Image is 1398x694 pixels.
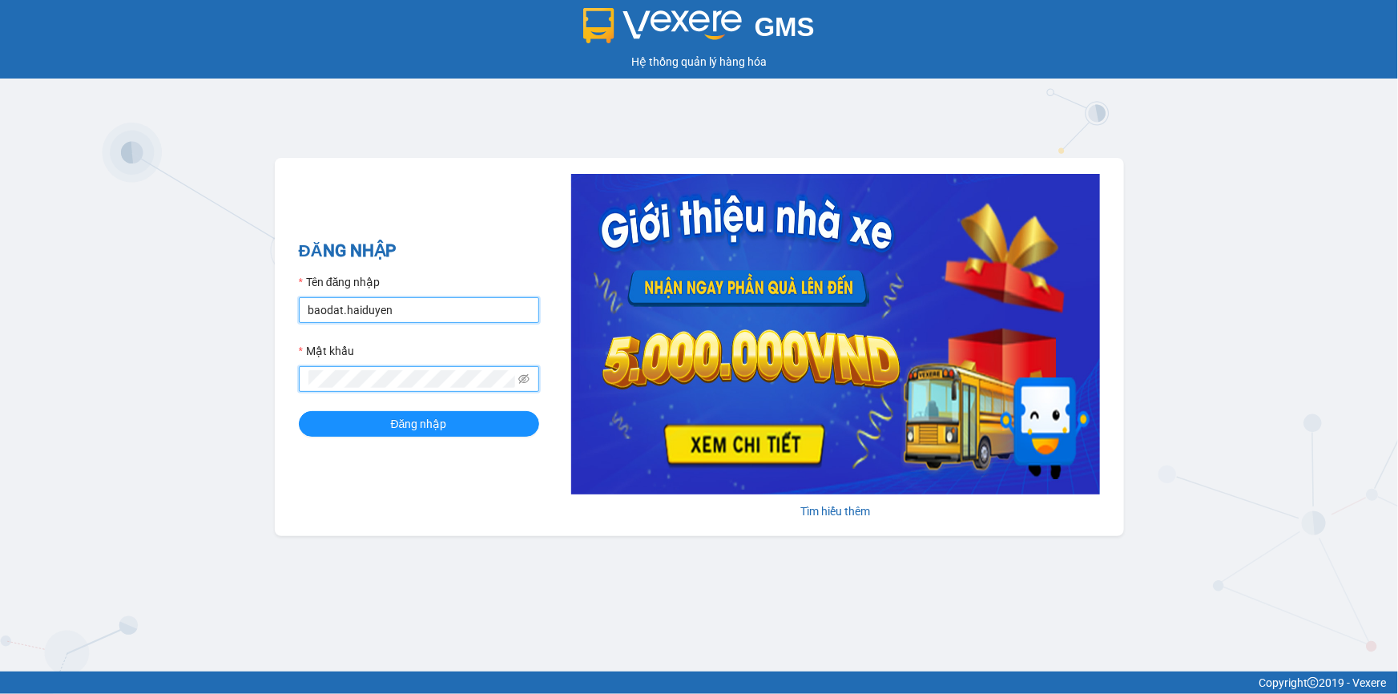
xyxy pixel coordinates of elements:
[755,12,815,42] span: GMS
[299,238,539,264] h2: ĐĂNG NHẬP
[571,502,1100,520] div: Tìm hiểu thêm
[299,273,381,291] label: Tên đăng nhập
[583,24,815,37] a: GMS
[518,373,530,385] span: eye-invisible
[299,342,354,360] label: Mật khẩu
[12,674,1386,692] div: Copyright 2019 - Vexere
[571,174,1100,494] img: banner-0
[1307,677,1319,688] span: copyright
[583,8,742,43] img: logo 2
[308,370,515,388] input: Mật khẩu
[391,415,447,433] span: Đăng nhập
[299,411,539,437] button: Đăng nhập
[299,297,539,323] input: Tên đăng nhập
[4,53,1394,71] div: Hệ thống quản lý hàng hóa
